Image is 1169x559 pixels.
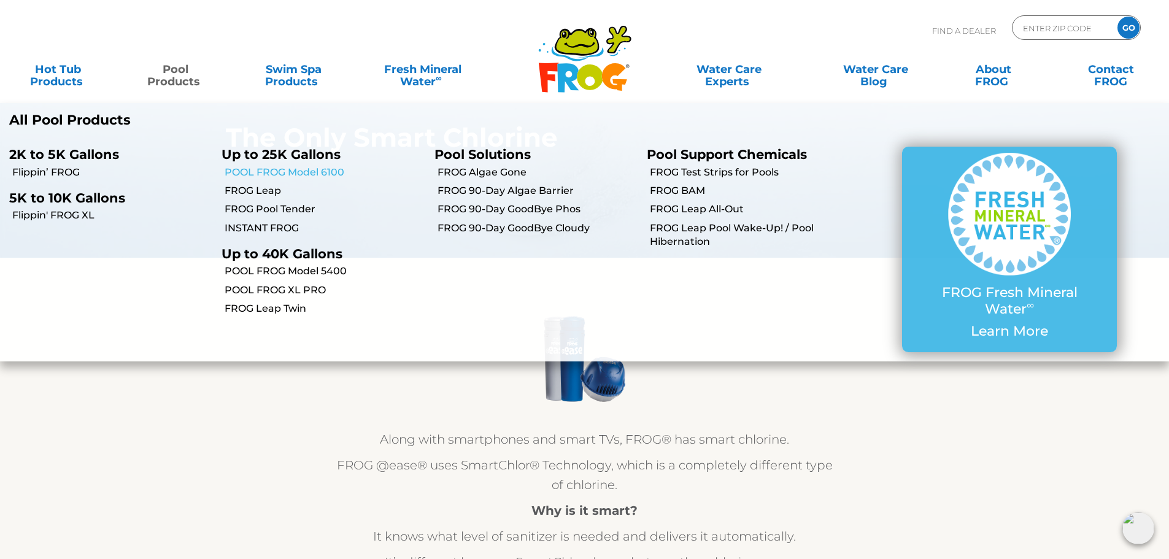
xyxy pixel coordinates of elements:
a: FROG BAM [650,184,850,198]
input: Zip Code Form [1022,19,1105,37]
a: Pool Solutions [434,147,531,162]
a: PoolProducts [130,57,222,82]
a: FROG Test Strips for Pools [650,166,850,179]
img: openIcon [1122,512,1154,544]
sup: ∞ [1027,299,1034,311]
a: Flippin' FROG XL [12,209,212,222]
a: AboutFROG [947,57,1039,82]
p: Pool Support Chemicals [647,147,841,162]
a: FROG 90-Day Algae Barrier [438,184,638,198]
p: FROG Fresh Mineral Water [927,285,1092,317]
a: Fresh MineralWater∞ [365,57,480,82]
a: FROG Leap Pool Wake-Up! / Pool Hibernation [650,222,850,249]
a: Water CareExperts [655,57,803,82]
a: All Pool Products [9,112,576,128]
a: FROG 90-Day GoodBye Cloudy [438,222,638,235]
a: FROG Pool Tender [225,202,425,216]
sup: ∞ [436,73,442,83]
a: FROG Leap Twin [225,302,425,315]
a: POOL FROG Model 6100 [225,166,425,179]
input: GO [1117,17,1140,39]
a: FROG Leap All-Out [650,202,850,216]
strong: Why is it smart? [531,503,638,518]
a: ContactFROG [1065,57,1157,82]
a: INSTANT FROG [225,222,425,235]
a: POOL FROG Model 5400 [225,264,425,278]
p: 2K to 5K Gallons [9,147,203,162]
p: Up to 25K Gallons [222,147,415,162]
p: Find A Dealer [932,15,996,46]
a: FROG Leap [225,184,425,198]
a: Flippin’ FROG [12,166,212,179]
p: Up to 40K Gallons [222,246,415,261]
a: FROG Fresh Mineral Water∞ Learn More [927,153,1092,345]
p: FROG @ease® uses SmartChlor® Technology, which is a completely different type of chlorine. [333,455,836,495]
p: 5K to 10K Gallons [9,190,203,206]
a: Hot TubProducts [12,57,104,82]
p: Along with smartphones and smart TVs, FROG® has smart chlorine. [333,430,836,449]
a: Water CareBlog [830,57,921,82]
a: Swim SpaProducts [248,57,339,82]
p: It knows what level of sanitizer is needed and delivers it automatically. [333,526,836,546]
p: Learn More [927,323,1092,339]
a: POOL FROG XL PRO [225,283,425,297]
a: FROG Algae Gone [438,166,638,179]
a: FROG 90-Day GoodBye Phos [438,202,638,216]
